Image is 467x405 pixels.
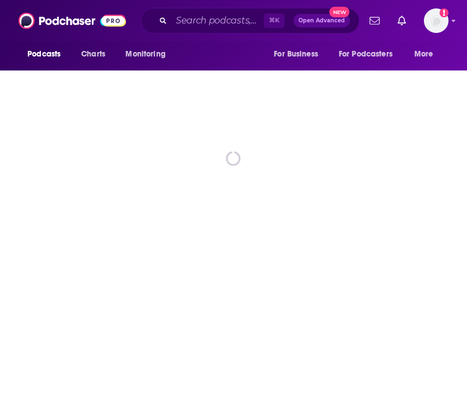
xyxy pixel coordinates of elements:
img: User Profile [424,8,449,33]
button: open menu [266,44,332,65]
span: New [329,7,349,17]
a: Show notifications dropdown [393,11,410,30]
span: More [414,46,433,62]
span: Podcasts [27,46,60,62]
button: open menu [331,44,409,65]
button: Open AdvancedNew [293,14,350,27]
input: Search podcasts, credits, & more... [171,12,264,30]
div: Search podcasts, credits, & more... [141,8,359,34]
span: Logged in as sashagoldin [424,8,449,33]
button: open menu [20,44,75,65]
span: Charts [81,46,105,62]
svg: Add a profile image [440,8,449,17]
button: open menu [407,44,447,65]
span: For Business [274,46,318,62]
a: Charts [74,44,112,65]
span: Monitoring [125,46,165,62]
span: For Podcasters [339,46,393,62]
button: Show profile menu [424,8,449,33]
button: open menu [118,44,180,65]
a: Show notifications dropdown [365,11,384,30]
img: Podchaser - Follow, Share and Rate Podcasts [18,10,126,31]
span: ⌘ K [264,13,284,28]
span: Open Advanced [298,18,345,23]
